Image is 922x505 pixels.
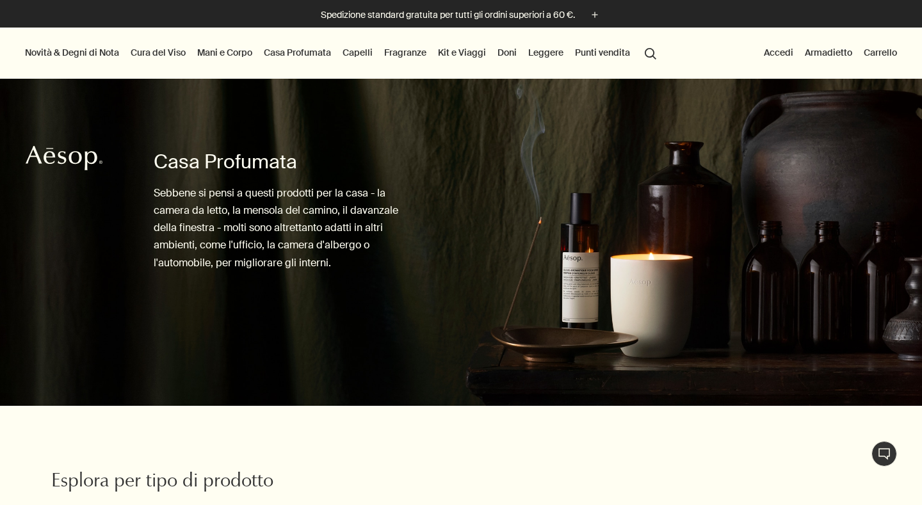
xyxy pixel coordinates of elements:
[382,44,429,61] a: Fragranze
[261,44,334,61] a: Casa Profumata
[51,470,325,495] h2: Esplora per tipo di prodotto
[22,142,106,177] a: Aesop
[526,44,566,61] a: Leggere
[761,44,796,61] button: Accedi
[321,8,575,22] p: Spedizione standard gratuita per tutti gli ordini superiori a 60 €.
[761,28,900,79] nav: supplementary
[22,28,662,79] nav: primary
[195,44,255,61] a: Mani e Corpo
[435,44,489,61] a: Kit e Viaggi
[639,40,662,65] button: Apri ricerca
[572,44,633,61] button: Punti vendita
[22,44,122,61] button: Novità & Degni di Nota
[861,44,900,61] button: Carrello
[154,184,410,271] p: Sebbene si pensi a questi prodotti per la casa - la camera da letto, la mensola del camino, il da...
[495,44,519,61] a: Doni
[26,145,102,171] svg: Aesop
[154,149,410,175] h1: Casa Profumata
[871,441,897,467] button: Live Assistance
[128,44,188,61] a: Cura del Viso
[321,8,602,22] button: Spedizione standard gratuita per tutti gli ordini superiori a 60 €.
[802,44,855,61] a: Armadietto
[340,44,375,61] a: Capelli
